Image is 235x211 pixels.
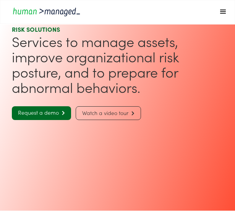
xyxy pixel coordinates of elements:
div: menu [212,0,235,23]
a: Watch a video tour [76,106,141,120]
h1: Services to manage assets, improve organizational risk posture, and to prepare for abnormal behav... [12,34,224,95]
span:  [128,111,135,116]
div: RISK SOLUTIONS [12,24,224,34]
a: Request a demo [12,106,71,120]
a: home [0,6,212,17]
span:  [59,110,65,115]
